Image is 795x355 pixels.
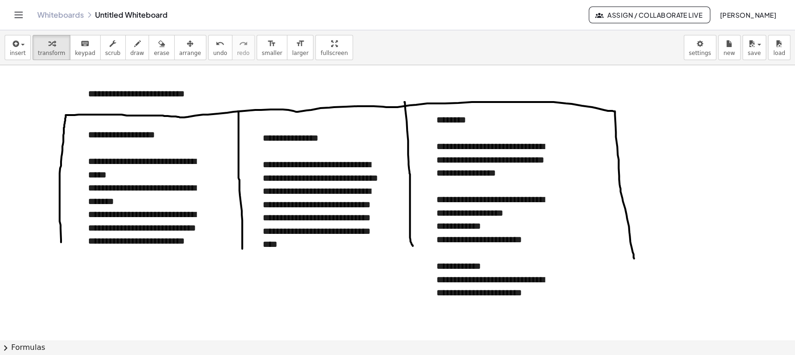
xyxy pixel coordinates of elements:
button: keyboardkeypad [70,35,101,60]
span: fullscreen [320,50,347,56]
span: load [773,50,785,56]
button: save [742,35,766,60]
button: scrub [100,35,126,60]
button: undoundo [208,35,232,60]
i: format_size [296,38,305,49]
button: insert [5,35,31,60]
button: load [768,35,790,60]
button: transform [33,35,70,60]
button: Toggle navigation [11,7,26,22]
span: erase [154,50,169,56]
span: settings [689,50,711,56]
button: new [718,35,741,60]
button: settings [684,35,716,60]
button: format_sizesmaller [257,35,287,60]
button: draw [125,35,149,60]
span: scrub [105,50,121,56]
span: [PERSON_NAME] [720,11,776,19]
i: undo [216,38,224,49]
span: arrange [179,50,201,56]
span: Assign / Collaborate Live [597,11,702,19]
span: save [747,50,761,56]
button: Assign / Collaborate Live [589,7,710,23]
span: keypad [75,50,95,56]
button: arrange [174,35,206,60]
button: [PERSON_NAME] [712,7,784,23]
span: larger [292,50,308,56]
button: fullscreen [315,35,353,60]
i: format_size [267,38,276,49]
button: format_sizelarger [287,35,313,60]
span: smaller [262,50,282,56]
span: draw [130,50,144,56]
span: new [723,50,735,56]
i: redo [239,38,248,49]
span: insert [10,50,26,56]
span: undo [213,50,227,56]
button: erase [149,35,174,60]
span: transform [38,50,65,56]
i: keyboard [81,38,89,49]
span: redo [237,50,250,56]
a: Whiteboards [37,10,84,20]
button: redoredo [232,35,255,60]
